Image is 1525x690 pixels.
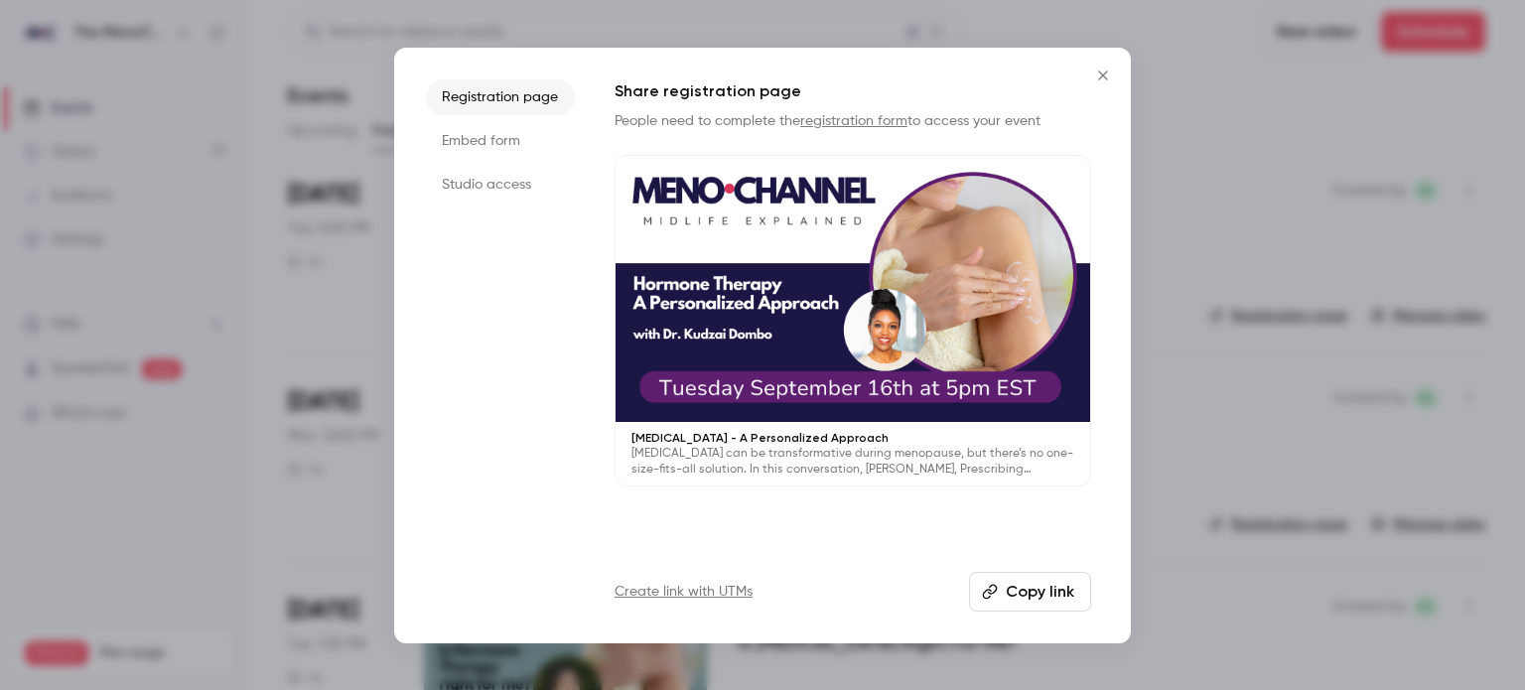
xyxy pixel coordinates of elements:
[426,167,575,203] li: Studio access
[800,114,907,128] a: registration form
[631,446,1074,478] p: [MEDICAL_DATA] can be transformative during menopause, but there’s no one-size-fits-all solution....
[631,430,1074,446] p: [MEDICAL_DATA] - A Personalized Approach
[1083,56,1123,95] button: Close
[615,79,1091,103] h1: Share registration page
[615,111,1091,131] p: People need to complete the to access your event
[969,572,1091,612] button: Copy link
[426,79,575,115] li: Registration page
[615,155,1091,487] a: [MEDICAL_DATA] - A Personalized Approach[MEDICAL_DATA] can be transformative during menopause, bu...
[615,582,753,602] a: Create link with UTMs
[426,123,575,159] li: Embed form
